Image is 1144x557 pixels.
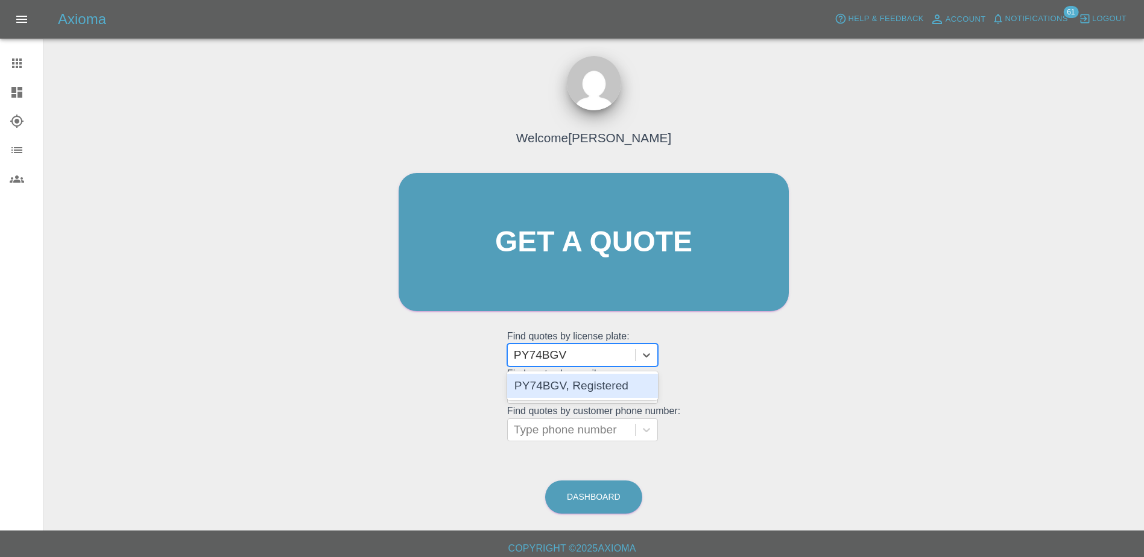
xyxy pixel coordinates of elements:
span: Help & Feedback [848,12,923,26]
a: Account [927,10,989,29]
span: 61 [1063,6,1078,18]
a: Dashboard [545,480,642,514]
span: Account [946,13,986,27]
h4: Welcome [PERSON_NAME] [516,128,671,147]
button: Logout [1076,10,1130,28]
h5: Axioma [58,10,106,29]
span: Notifications [1005,12,1068,26]
grid: Find quotes by customer phone number: [507,406,680,441]
img: ... [567,56,621,110]
h6: Copyright © 2025 Axioma [10,540,1134,557]
a: Get a quote [399,173,789,311]
button: Notifications [989,10,1071,28]
span: Logout [1092,12,1127,26]
div: PY74BGV, Registered [507,374,658,398]
grid: Find quotes by email: [507,368,680,404]
button: Open drawer [7,5,36,34]
button: Help & Feedback [832,10,926,28]
grid: Find quotes by license plate: [507,331,680,367]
